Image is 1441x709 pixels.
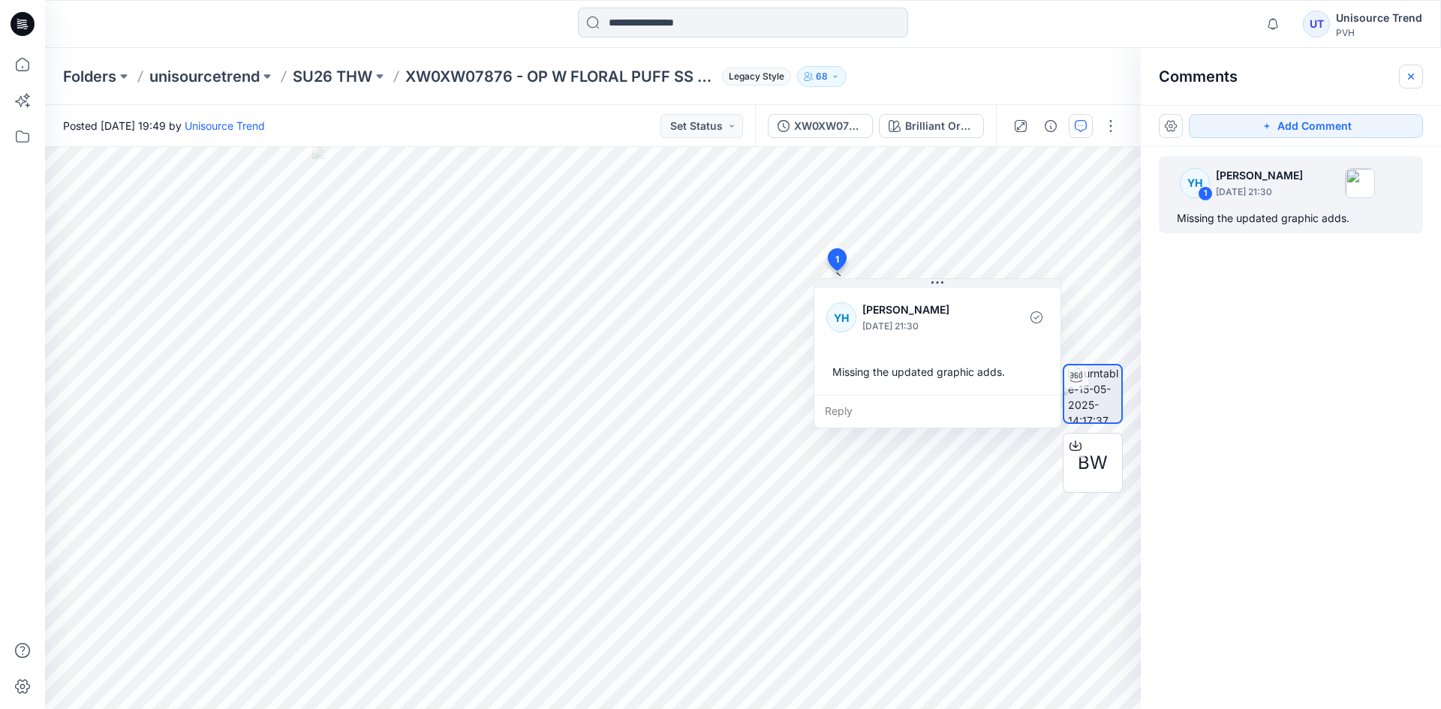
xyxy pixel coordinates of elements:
[768,114,873,138] button: XW0XW07876 - OP W FLORAL PUFF SS C- NK TEE_proto
[814,395,1060,428] div: Reply
[1180,168,1210,198] div: YH
[1216,167,1303,185] p: [PERSON_NAME]
[1159,68,1238,86] h2: Comments
[405,66,716,87] p: XW0XW07876 - OP W FLORAL PUFF SS C- NK TEE_proto
[862,319,985,334] p: [DATE] 21:30
[797,66,847,87] button: 68
[63,118,265,134] span: Posted [DATE] 19:49 by
[1198,186,1213,201] div: 1
[1068,365,1121,422] img: turntable-15-05-2025-14:17:37
[149,66,260,87] a: unisourcetrend
[1303,11,1330,38] div: UT
[879,114,984,138] button: Brilliant Orange
[1189,114,1423,138] button: Add Comment
[1039,114,1063,138] button: Details
[816,68,828,85] p: 68
[862,301,985,319] p: [PERSON_NAME]
[1336,27,1422,38] div: PVH
[293,66,372,87] a: SU26 THW
[826,358,1048,386] div: Missing the updated graphic adds.
[835,253,839,266] span: 1
[794,118,863,134] div: XW0XW07876 - OP W FLORAL PUFF SS C- NK TEE_proto
[1177,209,1405,227] div: Missing the updated graphic adds.
[1078,449,1108,476] span: BW
[1336,9,1422,27] div: Unisource Trend
[716,66,791,87] button: Legacy Style
[1216,185,1303,200] p: [DATE] 21:30
[722,68,791,86] span: Legacy Style
[185,119,265,132] a: Unisource Trend
[63,66,116,87] a: Folders
[905,118,974,134] div: Brilliant Orange
[826,302,856,332] div: YH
